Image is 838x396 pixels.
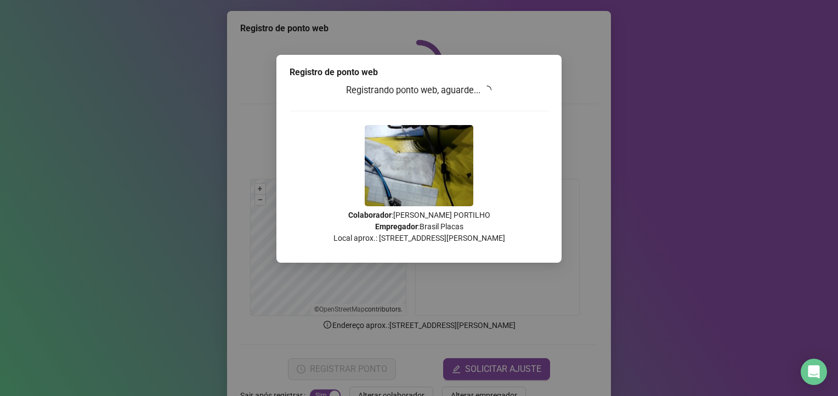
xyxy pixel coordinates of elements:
span: loading [482,84,493,96]
div: Open Intercom Messenger [801,359,827,385]
strong: Empregador [375,222,418,231]
h3: Registrando ponto web, aguarde... [290,83,548,98]
strong: Colaborador [348,211,392,219]
p: : [PERSON_NAME] PORTILHO : Brasil Placas Local aprox.: [STREET_ADDRESS][PERSON_NAME] [290,210,548,244]
div: Registro de ponto web [290,66,548,79]
img: Z [365,125,473,206]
